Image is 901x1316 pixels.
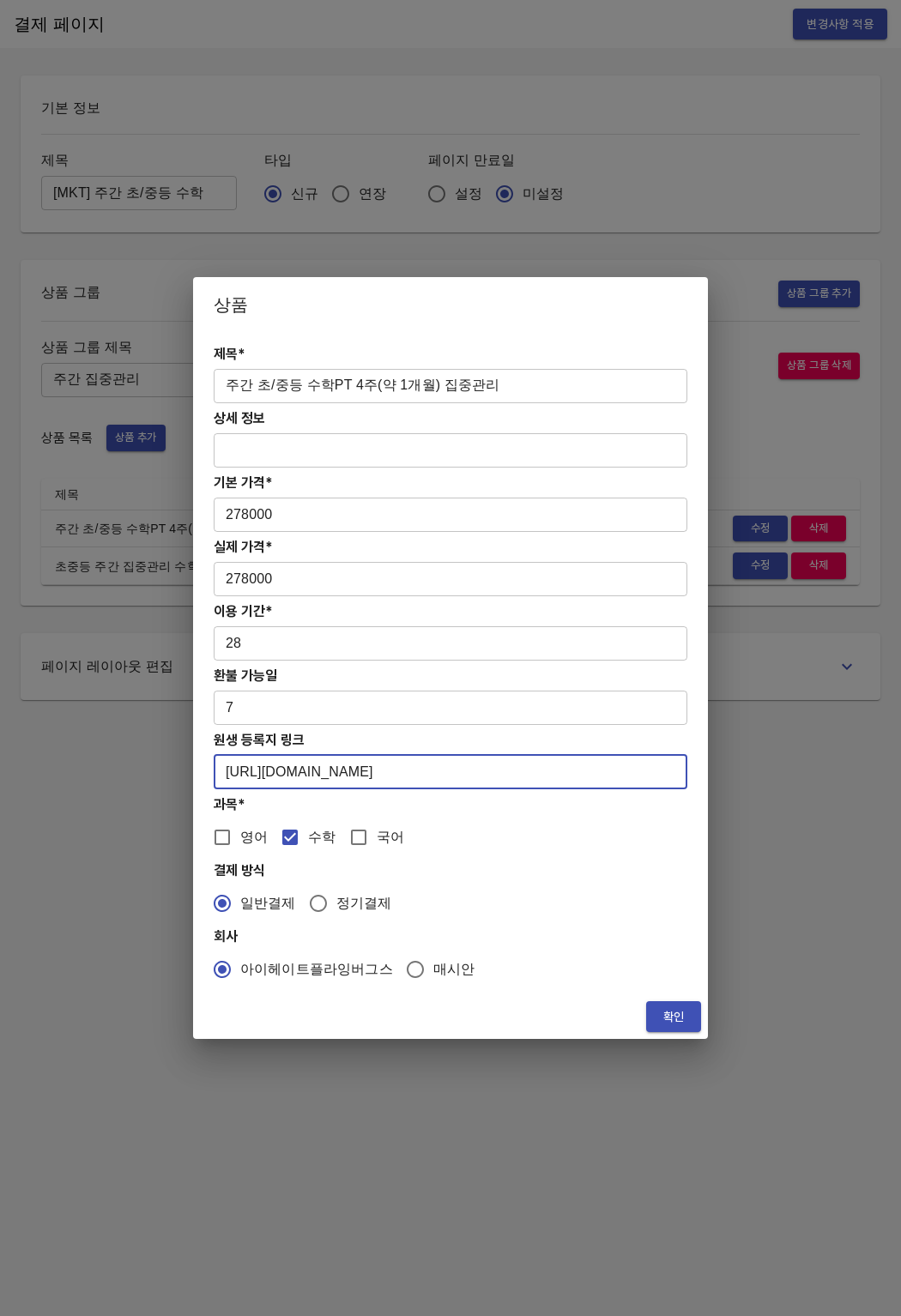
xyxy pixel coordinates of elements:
[240,959,393,980] span: 아이헤이트플라잉버그스
[214,667,687,684] h4: 환불 가능일
[214,539,687,555] h4: 실제 가격*
[240,893,296,914] span: 일반결제
[646,1001,701,1033] button: 확인
[214,474,687,491] h4: 기본 가격*
[214,928,687,945] h4: 회사
[377,827,404,848] span: 국어
[214,732,687,748] h4: 원생 등록지 링크
[214,862,687,878] h4: 결제 방식
[214,603,687,619] h4: 이용 기간*
[308,827,336,848] span: 수학
[240,827,268,848] span: 영어
[660,1006,687,1028] span: 확인
[214,410,687,426] h4: 상세 정보
[433,959,475,980] span: 매시안
[336,893,392,914] span: 정기결제
[214,291,687,318] h2: 상품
